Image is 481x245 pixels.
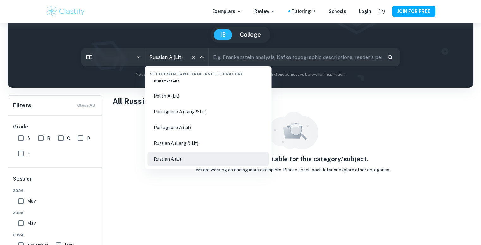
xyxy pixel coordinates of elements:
[87,135,90,142] span: D
[212,8,242,15] p: Exemplars
[329,8,346,15] a: Schools
[233,29,267,40] button: College
[376,6,387,17] button: Help and Feedback
[359,8,371,15] a: Login
[13,188,98,194] span: 2026
[268,112,318,149] img: empty_state_resources.svg
[385,52,395,63] button: Search
[27,135,30,142] span: A
[147,73,269,87] li: Malay A (Lit)
[13,123,98,131] h6: Grade
[254,8,276,15] p: Review
[27,220,36,227] span: May
[47,135,50,142] span: B
[81,48,145,66] div: EE
[189,53,198,62] button: Clear
[147,152,269,166] li: Russian A (Lit)
[13,210,98,216] span: 2025
[13,71,468,78] p: Not sure what to search for? You can always look through our example Extended Essays below for in...
[147,66,269,79] div: Studies in Language and Literature
[196,166,390,173] p: We are working on adding more exemplars. Please check back later or explore other categories.
[67,135,70,142] span: C
[292,8,316,15] a: Tutoring
[147,105,269,119] li: Portuguese A (Lang & Lit)
[27,150,30,157] span: E
[214,29,232,40] button: IB
[392,6,435,17] button: JOIN FOR FREE
[13,175,98,188] h6: Session
[27,198,36,205] span: May
[209,48,382,66] input: E.g. Frankenstein analysis, Kafka topographic descriptions, reader's perception...
[13,101,31,110] h6: Filters
[113,95,473,107] h1: All Russian A (Lit) EE Examples
[13,232,98,238] span: 2024
[147,89,269,103] li: Polish A (Lit)
[147,136,269,151] li: Russian A (Lang & Lit)
[218,154,368,164] h5: No exemplars available for this category/subject.
[147,120,269,135] li: Portuguese A (Lit)
[46,5,86,18] img: Clastify logo
[197,53,206,62] button: Close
